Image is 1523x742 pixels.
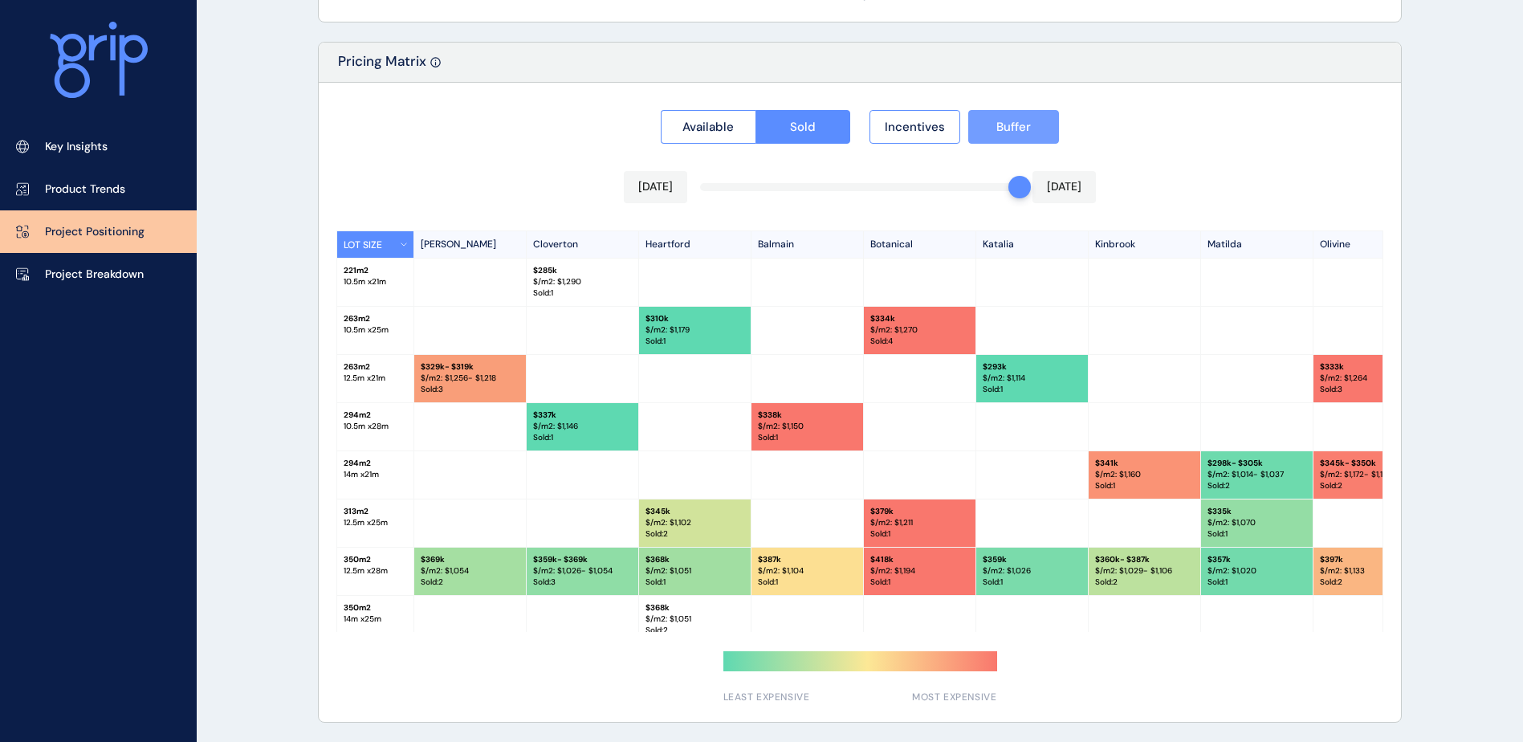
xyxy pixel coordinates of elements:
[533,565,632,577] p: $/m2: $ 1,026 - $1,054
[1320,577,1419,588] p: Sold : 2
[421,554,519,565] p: $ 369k
[983,373,1081,384] p: $/m2: $ 1,114
[1047,179,1081,195] p: [DATE]
[645,528,744,540] p: Sold : 2
[682,119,734,135] span: Available
[344,410,407,421] p: 294 m2
[337,231,414,258] button: LOT SIZE
[1207,517,1306,528] p: $/m2: $ 1,070
[527,231,639,258] p: Cloverton
[344,506,407,517] p: 313 m2
[983,361,1081,373] p: $ 293k
[638,179,673,195] p: [DATE]
[645,336,744,347] p: Sold : 1
[870,517,969,528] p: $/m2: $ 1,211
[1207,528,1306,540] p: Sold : 1
[344,517,407,528] p: 12.5 m x 25 m
[758,432,857,443] p: Sold : 1
[870,324,969,336] p: $/m2: $ 1,270
[983,565,1081,577] p: $/m2: $ 1,026
[533,421,632,432] p: $/m2: $ 1,146
[996,119,1031,135] span: Buffer
[755,110,851,144] button: Sold
[1095,480,1194,491] p: Sold : 1
[344,421,407,432] p: 10.5 m x 28 m
[645,577,744,588] p: Sold : 1
[870,565,969,577] p: $/m2: $ 1,194
[344,265,407,276] p: 221 m2
[723,691,810,704] span: LEAST EXPENSIVE
[639,231,751,258] p: Heartford
[533,276,632,287] p: $/m2: $ 1,290
[1320,384,1419,395] p: Sold : 3
[533,554,632,565] p: $ 359k - $369k
[1320,361,1419,373] p: $ 333k
[344,458,407,469] p: 294 m2
[790,119,816,135] span: Sold
[45,267,144,283] p: Project Breakdown
[1207,458,1306,469] p: $ 298k - $305k
[533,577,632,588] p: Sold : 3
[976,231,1089,258] p: Katalia
[45,139,108,155] p: Key Insights
[645,517,744,528] p: $/m2: $ 1,102
[1320,469,1419,480] p: $/m2: $ 1,172 - $1,189
[344,313,407,324] p: 263 m2
[758,577,857,588] p: Sold : 1
[1095,458,1194,469] p: $ 341k
[645,625,744,636] p: Sold : 2
[344,373,407,384] p: 12.5 m x 21 m
[758,565,857,577] p: $/m2: $ 1,104
[421,361,519,373] p: $ 329k - $319k
[421,373,519,384] p: $/m2: $ 1,256 - $1,218
[870,577,969,588] p: Sold : 1
[1095,469,1194,480] p: $/m2: $ 1,160
[912,691,996,704] span: MOST EXPENSIVE
[344,614,407,625] p: 14 m x 25 m
[1320,373,1419,384] p: $/m2: $ 1,264
[533,432,632,443] p: Sold : 1
[533,410,632,421] p: $ 337k
[645,565,744,577] p: $/m2: $ 1,051
[1095,554,1194,565] p: $ 360k - $387k
[414,231,527,258] p: [PERSON_NAME]
[1320,480,1419,491] p: Sold : 2
[1207,469,1306,480] p: $/m2: $ 1,014 - $1,037
[870,554,969,565] p: $ 418k
[338,52,426,82] p: Pricing Matrix
[344,469,407,480] p: 14 m x 21 m
[968,110,1059,144] button: Buffer
[661,110,755,144] button: Available
[758,410,857,421] p: $ 338k
[1201,231,1313,258] p: Matilda
[645,602,744,614] p: $ 368k
[1320,554,1419,565] p: $ 397k
[758,554,857,565] p: $ 387k
[421,565,519,577] p: $/m2: $ 1,054
[45,224,145,240] p: Project Positioning
[1207,565,1306,577] p: $/m2: $ 1,020
[344,276,407,287] p: 10.5 m x 21 m
[870,336,969,347] p: Sold : 4
[1207,480,1306,491] p: Sold : 2
[1320,458,1419,469] p: $ 345k - $350k
[1095,565,1194,577] p: $/m2: $ 1,029 - $1,106
[344,361,407,373] p: 263 m2
[533,287,632,299] p: Sold : 1
[45,181,125,198] p: Product Trends
[1320,565,1419,577] p: $/m2: $ 1,133
[751,231,864,258] p: Balmain
[533,265,632,276] p: $ 285k
[344,565,407,577] p: 12.5 m x 28 m
[421,577,519,588] p: Sold : 2
[1313,231,1426,258] p: Olivine
[645,313,744,324] p: $ 310k
[344,324,407,336] p: 10.5 m x 25 m
[983,577,1081,588] p: Sold : 1
[1207,506,1306,517] p: $ 335k
[870,506,969,517] p: $ 379k
[645,324,744,336] p: $/m2: $ 1,179
[758,421,857,432] p: $/m2: $ 1,150
[344,554,407,565] p: 350 m2
[1207,554,1306,565] p: $ 357k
